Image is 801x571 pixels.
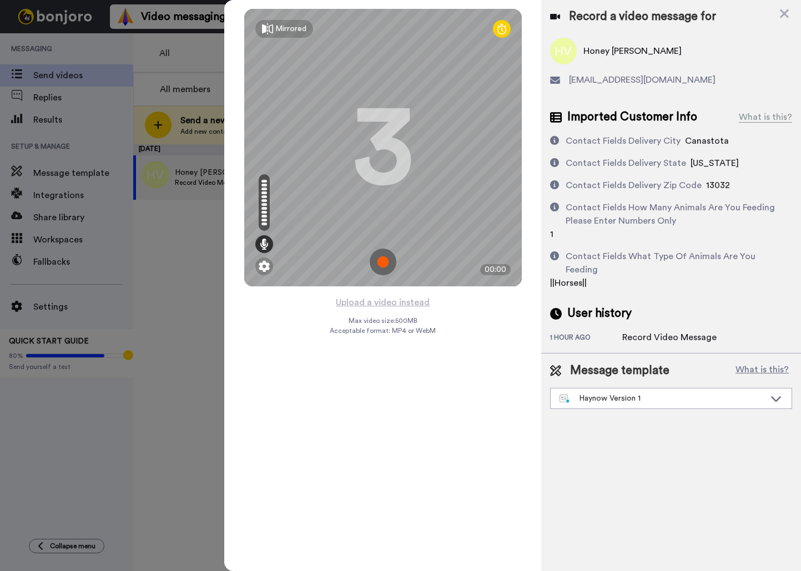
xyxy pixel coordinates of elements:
[560,393,765,404] div: Haynow Version 1
[622,331,717,344] div: Record Video Message
[352,106,414,189] div: 3
[569,73,716,87] span: [EMAIL_ADDRESS][DOMAIN_NAME]
[566,156,686,170] div: Contact Fields Delivery State
[732,362,792,379] button: What is this?
[706,181,730,190] span: 13032
[566,250,788,276] div: Contact Fields What Type Of Animals Are You Feeding
[560,395,570,403] img: nextgen-template.svg
[566,201,788,228] div: Contact Fields How Many Animals Are You Feeding Please Enter Numbers Only
[566,134,681,148] div: Contact Fields Delivery City
[480,264,511,275] div: 00:00
[333,295,433,310] button: Upload a video instead
[691,159,739,168] span: [US_STATE]
[570,362,669,379] span: Message template
[25,35,43,53] img: Profile image for Operator
[259,261,270,272] img: ic_gear.svg
[48,33,192,43] p: Message from Operator, sent 36m ago
[567,305,632,322] span: User history
[567,109,697,125] span: Imported Customer Info
[550,230,553,239] span: 1
[550,279,587,287] span: ||Horses||
[370,249,396,275] img: ic_record_start.svg
[550,333,622,344] div: 1 hour ago
[349,316,417,325] span: Max video size: 500 MB
[17,25,205,60] div: message notification from Operator, 36m ago.
[739,110,792,124] div: What is this?
[685,137,729,145] span: Canastota
[330,326,436,335] span: Acceptable format: MP4 or WebM
[566,179,702,192] div: Contact Fields Delivery Zip Code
